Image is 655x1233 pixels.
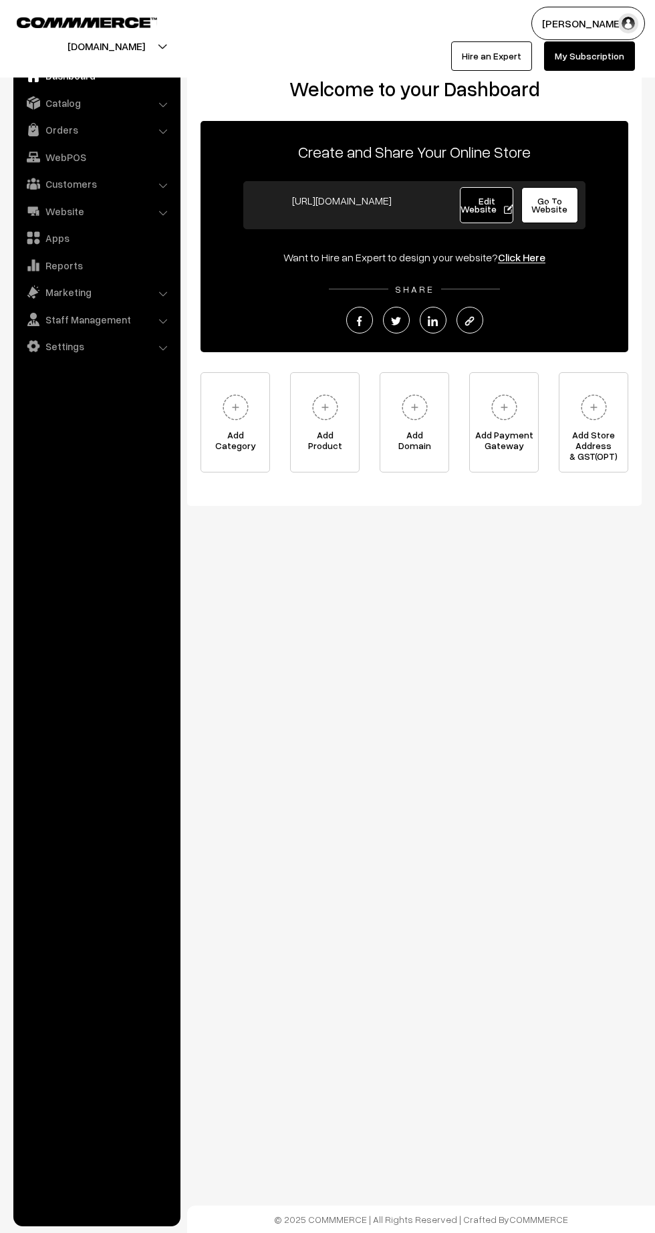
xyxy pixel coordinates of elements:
a: Edit Website [460,187,513,223]
a: Click Here [498,251,545,264]
a: Reports [17,253,176,277]
img: plus.svg [486,389,523,426]
a: Hire an Expert [451,41,532,71]
span: Edit Website [461,195,513,215]
a: AddProduct [290,372,360,472]
a: My Subscription [544,41,635,71]
img: user [618,13,638,33]
span: SHARE [388,283,441,295]
a: Marketing [17,280,176,304]
a: Orders [17,118,176,142]
footer: © 2025 COMMMERCE | All Rights Reserved | Crafted By [187,1206,655,1233]
a: Customers [17,172,176,196]
span: Go To Website [531,195,567,215]
a: Settings [17,334,176,358]
a: AddDomain [380,372,449,472]
img: plus.svg [396,389,433,426]
a: Staff Management [17,307,176,331]
span: Add Payment Gateway [470,430,538,456]
span: Add Product [291,430,359,456]
a: COMMMERCE [17,13,134,29]
a: Add PaymentGateway [469,372,539,472]
span: Add Domain [380,430,448,456]
a: WebPOS [17,145,176,169]
button: [DOMAIN_NAME] [21,29,192,63]
h2: Welcome to your Dashboard [201,77,628,101]
div: Want to Hire an Expert to design your website? [201,249,628,265]
a: Apps [17,226,176,250]
a: AddCategory [201,372,270,472]
a: COMMMERCE [509,1214,568,1225]
a: Catalog [17,91,176,115]
span: Add Store Address & GST(OPT) [559,430,628,456]
span: Add Category [201,430,269,456]
a: Go To Website [521,187,578,223]
img: plus.svg [307,389,344,426]
a: Add Store Address& GST(OPT) [559,372,628,472]
p: Create and Share Your Online Store [201,140,628,164]
a: Website [17,199,176,223]
img: COMMMERCE [17,17,157,27]
img: plus.svg [575,389,612,426]
button: [PERSON_NAME] [531,7,645,40]
img: plus.svg [217,389,254,426]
